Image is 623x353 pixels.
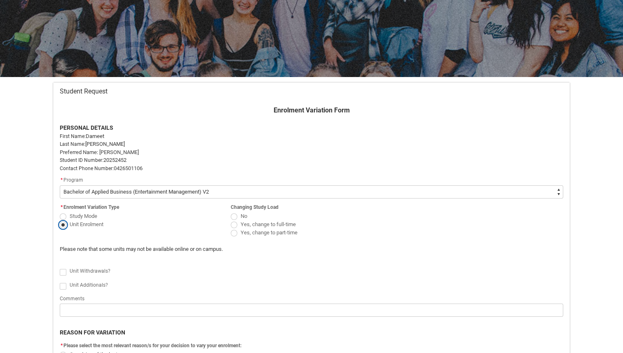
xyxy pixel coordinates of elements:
span: Contact Phone Number: [60,166,114,171]
p: [PERSON_NAME] [60,140,563,148]
abbr: required [61,177,63,183]
span: Last Name: [60,141,85,147]
span: Yes, change to part-time [241,229,297,236]
span: Preferred Name: [PERSON_NAME] [60,149,139,155]
p: 20252452 [60,156,563,164]
span: Unit Additionals? [70,282,108,288]
strong: Enrolment Variation Form [274,106,350,114]
span: Yes, change to full-time [241,221,296,227]
span: Unit Enrolment [70,221,103,227]
span: 0426501106 [114,165,143,171]
span: Unit Withdrawals? [70,268,110,274]
p: Darneet [60,132,563,140]
abbr: required [61,204,63,210]
span: Changing Study Load [231,204,279,210]
b: REASON FOR VARIATION [60,329,125,336]
span: Program [63,177,83,183]
span: Student ID Number: [60,157,103,163]
span: Enrolment Variation Type [63,204,119,210]
span: Student Request [60,87,108,96]
span: Comments [60,296,84,302]
span: Please select the most relevant reason/s for your decision to vary your enrolment: [63,343,241,348]
span: Study Mode [70,213,97,219]
span: No [241,213,247,219]
strong: PERSONAL DETAILS [60,124,113,131]
p: Please note that some units may not be available online or on campus. [60,245,435,253]
abbr: required [61,343,63,348]
span: First Name: [60,133,86,139]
